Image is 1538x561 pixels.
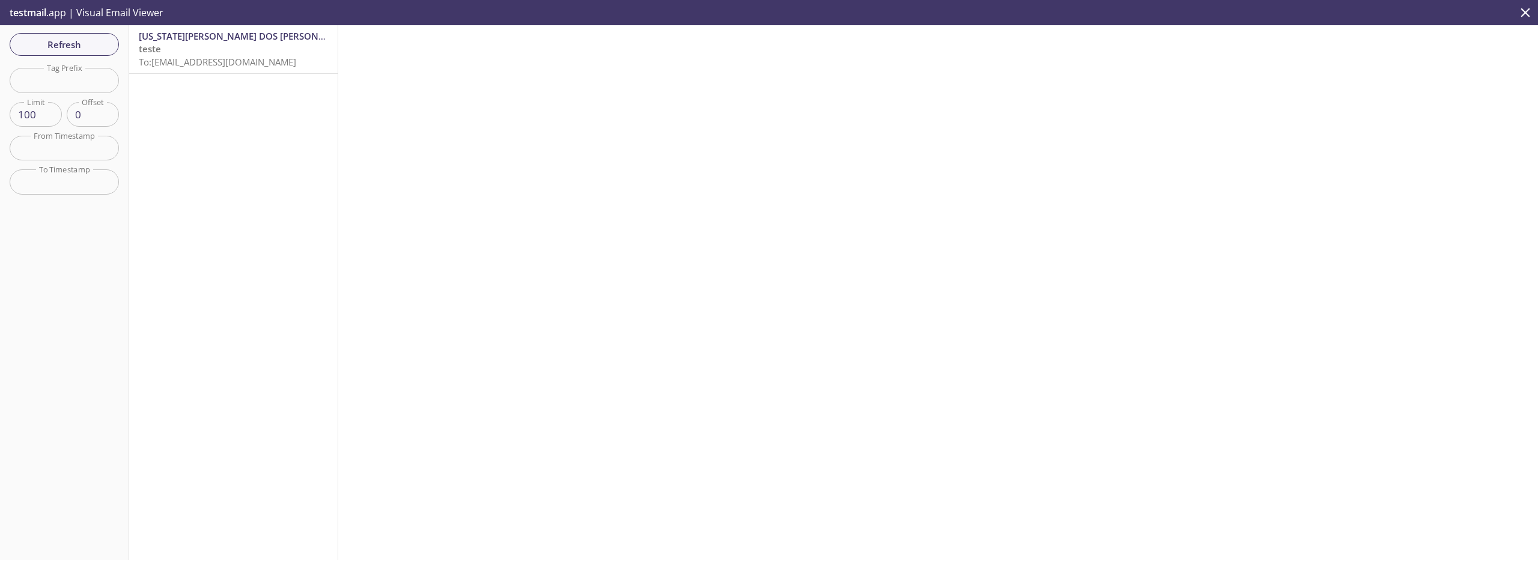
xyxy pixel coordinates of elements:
[10,6,46,19] span: testmail
[129,25,338,73] div: [US_STATE][PERSON_NAME] DOS [PERSON_NAME]testeTo:[EMAIL_ADDRESS][DOMAIN_NAME]
[129,25,338,74] nav: emails
[139,30,351,42] span: [US_STATE][PERSON_NAME] DOS [PERSON_NAME]
[139,56,296,68] span: To: [EMAIL_ADDRESS][DOMAIN_NAME]
[139,43,161,55] span: teste
[19,37,109,52] span: Refresh
[10,33,119,56] button: Refresh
